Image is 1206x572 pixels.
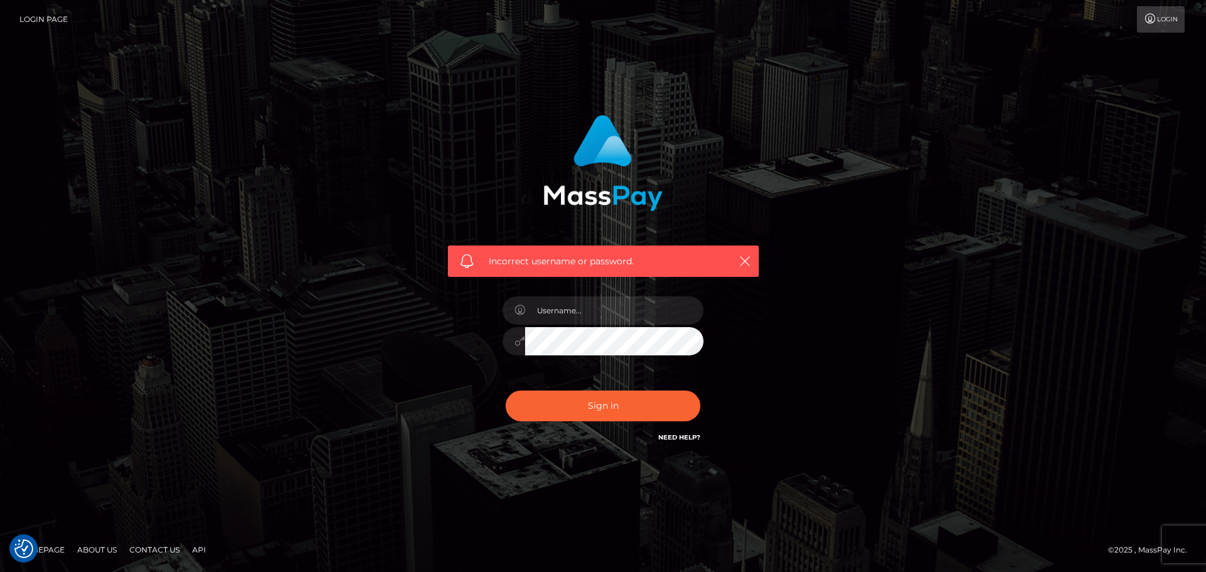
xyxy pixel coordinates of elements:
[489,255,718,268] span: Incorrect username or password.
[124,540,185,559] a: Contact Us
[187,540,211,559] a: API
[543,115,663,211] img: MassPay Login
[14,539,33,558] img: Revisit consent button
[19,6,68,33] a: Login Page
[72,540,122,559] a: About Us
[1108,543,1197,557] div: © 2025 , MassPay Inc.
[14,540,70,559] a: Homepage
[14,539,33,558] button: Consent Preferences
[658,433,700,441] a: Need Help?
[1137,6,1185,33] a: Login
[525,296,703,325] input: Username...
[506,391,700,421] button: Sign in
